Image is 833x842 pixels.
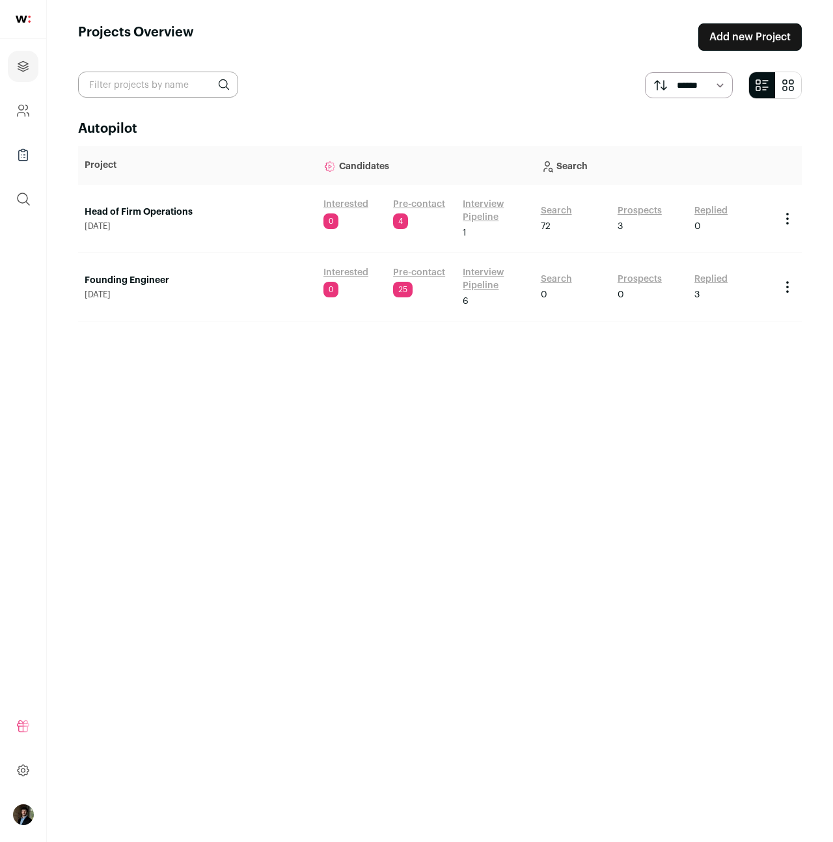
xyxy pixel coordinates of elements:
[85,274,310,287] a: Founding Engineer
[78,72,238,98] input: Filter projects by name
[541,220,551,233] span: 72
[618,288,624,301] span: 0
[618,273,662,286] a: Prospects
[16,16,31,23] img: wellfound-shorthand-0d5821cbd27db2630d0214b213865d53afaa358527fdda9d0ea32b1df1b89c2c.svg
[618,204,662,217] a: Prospects
[541,288,547,301] span: 0
[618,220,623,233] span: 3
[694,273,728,286] a: Replied
[698,23,802,51] a: Add new Project
[8,139,38,170] a: Company Lists
[78,120,802,138] h2: Autopilot
[393,213,408,229] span: 4
[463,266,527,292] a: Interview Pipeline
[463,198,527,224] a: Interview Pipeline
[780,211,795,226] button: Project Actions
[694,288,700,301] span: 3
[85,290,310,300] span: [DATE]
[323,282,338,297] span: 0
[85,206,310,219] a: Head of Firm Operations
[393,282,413,297] span: 25
[541,152,767,178] p: Search
[85,221,310,232] span: [DATE]
[541,204,572,217] a: Search
[323,213,338,229] span: 0
[13,804,34,825] button: Open dropdown
[8,51,38,82] a: Projects
[78,23,194,51] h1: Projects Overview
[463,295,469,308] span: 6
[8,95,38,126] a: Company and ATS Settings
[541,273,572,286] a: Search
[694,220,701,233] span: 0
[323,152,528,178] p: Candidates
[393,198,445,211] a: Pre-contact
[463,226,467,239] span: 1
[13,804,34,825] img: 738190-medium_jpg
[780,279,795,295] button: Project Actions
[393,266,445,279] a: Pre-contact
[85,159,310,172] p: Project
[323,198,368,211] a: Interested
[694,204,728,217] a: Replied
[323,266,368,279] a: Interested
